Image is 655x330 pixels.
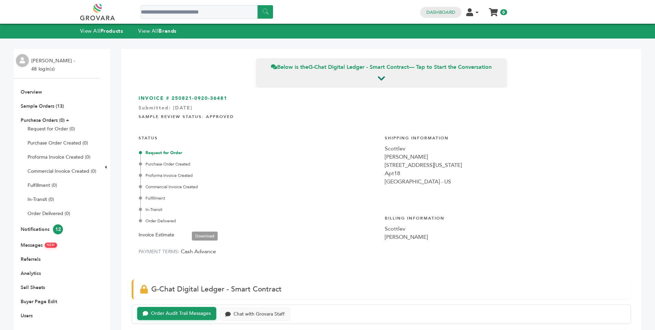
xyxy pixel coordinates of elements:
[21,284,45,291] a: Sell Sheets
[139,95,624,102] h3: INVOICE # 250821-0920-36481
[385,233,624,241] div: [PERSON_NAME]
[21,242,57,248] a: MessagesNEW
[500,9,507,15] span: 0
[385,161,624,169] div: [STREET_ADDRESS][US_STATE]
[271,63,492,71] span: Below is the — Tap to Start the Conversation
[100,28,123,34] strong: Products
[308,63,409,71] strong: G-Chat Digital Ledger - Smart Contract
[139,231,174,239] label: Invoice Estimate
[385,225,624,233] div: Scottlev
[140,206,378,213] div: In-Transit
[385,210,624,225] h4: Billing Information
[140,184,378,190] div: Commercial Invoice Created
[28,196,54,203] a: In-Transit (0)
[45,243,57,248] span: NEW
[28,140,88,146] a: Purchase Order Created (0)
[138,28,177,34] a: View AllBrands
[139,248,179,255] label: PAYMENT TERMS:
[385,130,624,145] h4: Shipping Information
[21,270,41,277] a: Analytics
[385,153,624,161] div: [PERSON_NAME]
[21,256,41,263] a: Referrals
[53,224,63,234] span: 12
[21,312,33,319] a: Users
[140,150,378,156] div: Request for Order
[151,284,282,294] span: G-Chat Digital Ledger - Smart Contract
[141,5,273,19] input: Search a product or brand...
[139,130,378,145] h4: STATUS
[140,218,378,224] div: Order Delivered
[21,89,42,95] a: Overview
[28,126,75,132] a: Request for Order (0)
[21,117,65,124] a: Purchase Orders (0)
[385,169,624,178] div: Apt18
[31,57,77,73] li: [PERSON_NAME] - 48 login(s)
[28,210,70,217] a: Order Delivered (0)
[233,311,285,317] div: Chat with Grovara Staff
[159,28,176,34] strong: Brands
[28,182,57,189] a: Fulfillment (0)
[21,103,64,109] a: Sample Orders (13)
[140,195,378,201] div: Fulfillment
[80,28,123,34] a: View AllProducts
[28,154,90,160] a: Proforma Invoice Created (0)
[140,172,378,179] div: Proforma Invoice Created
[139,105,624,115] div: Submitted: [DATE]
[385,145,624,153] div: Scottlev
[21,226,63,233] a: Notifications12
[16,54,29,67] img: profile.png
[139,109,624,123] h4: Sample Review Status: Approved
[181,248,216,255] span: Cash Advance
[151,311,211,317] div: Order Audit Trail Messages
[21,298,57,305] a: Buyer Page Edit
[426,9,455,15] a: Dashboard
[385,178,624,186] div: [GEOGRAPHIC_DATA] - US
[140,161,378,167] div: Purchase Order Created
[28,168,96,174] a: Commercial Invoice Created (0)
[489,6,497,13] a: My Cart
[192,232,218,241] a: Download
